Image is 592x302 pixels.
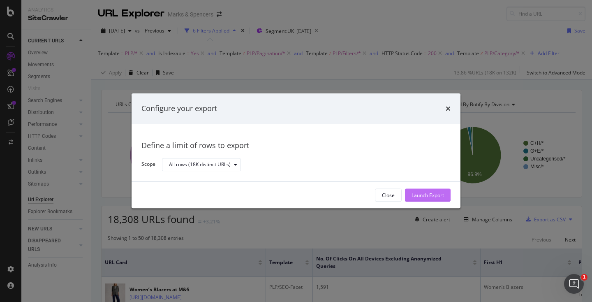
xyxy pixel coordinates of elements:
[564,274,584,294] iframe: Intercom live chat
[141,140,451,151] div: Define a limit of rows to export
[405,189,451,202] button: Launch Export
[141,103,217,114] div: Configure your export
[375,189,402,202] button: Close
[162,158,241,171] button: All rows (18K distinct URLs)
[169,162,231,167] div: All rows (18K distinct URLs)
[141,161,155,170] label: Scope
[412,192,444,199] div: Launch Export
[132,93,460,208] div: modal
[382,192,395,199] div: Close
[446,103,451,114] div: times
[581,274,587,281] span: 1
